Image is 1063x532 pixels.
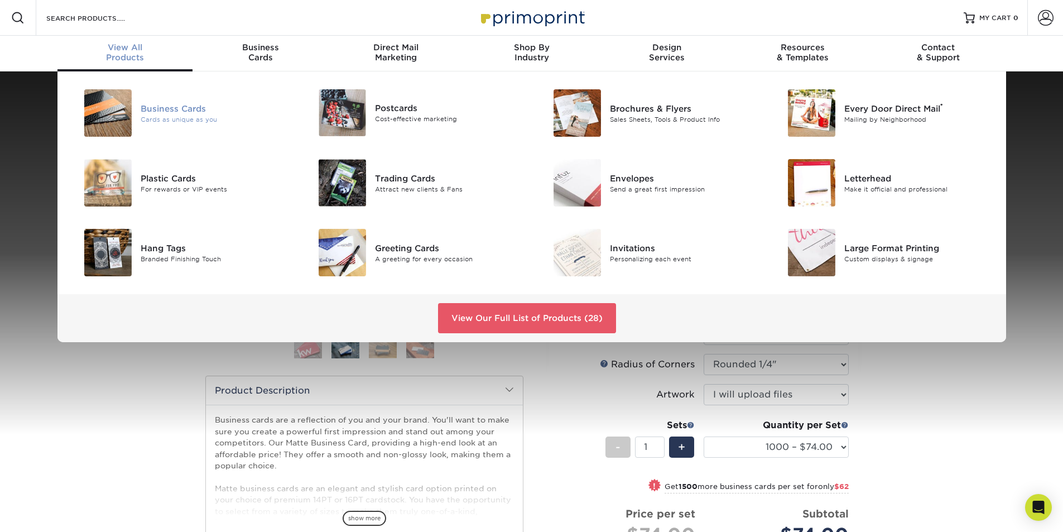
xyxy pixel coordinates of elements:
a: Trading Cards Trading Cards Attract new clients & Fans [305,155,523,211]
img: Primoprint [476,6,588,30]
span: Business [193,42,328,52]
a: View AllProducts [57,36,193,71]
div: Cards as unique as you [141,114,288,124]
a: Large Format Printing Large Format Printing Custom displays & signage [775,224,993,281]
a: Shop ByIndustry [464,36,599,71]
img: Every Door Direct Mail [788,89,835,137]
div: Products [57,42,193,63]
span: - [615,439,621,456]
div: Branded Finishing Touch [141,254,288,263]
div: Trading Cards [375,172,523,184]
div: Make it official and professional [844,184,992,194]
img: Hang Tags [84,229,132,276]
div: Send a great first impression [610,184,758,194]
div: Mailing by Neighborhood [844,114,992,124]
div: Envelopes [610,172,758,184]
a: Direct MailMarketing [328,36,464,71]
sup: ® [940,102,943,110]
div: Postcards [375,102,523,114]
div: Brochures & Flyers [610,102,758,114]
div: Industry [464,42,599,63]
div: & Support [870,42,1006,63]
div: Every Door Direct Mail [844,102,992,114]
div: Large Format Printing [844,242,992,254]
span: Resources [735,42,870,52]
div: Cost-effective marketing [375,114,523,124]
span: show more [343,511,386,526]
strong: Subtotal [802,507,849,520]
span: 0 [1013,14,1018,22]
img: Postcards [319,89,366,136]
img: Invitations [554,229,601,276]
div: For rewards or VIP events [141,184,288,194]
div: Marketing [328,42,464,63]
img: Business Cards [84,89,132,137]
div: Invitations [610,242,758,254]
div: & Templates [735,42,870,63]
a: Contact& Support [870,36,1006,71]
span: Design [599,42,735,52]
span: Direct Mail [328,42,464,52]
img: Large Format Printing [788,229,835,276]
a: View Our Full List of Products (28) [438,303,616,333]
div: Greeting Cards [375,242,523,254]
span: only [818,482,849,491]
a: Hang Tags Hang Tags Branded Finishing Touch [71,224,289,281]
span: ! [653,480,656,492]
a: Brochures & Flyers Brochures & Flyers Sales Sheets, Tools & Product Info [540,85,758,141]
div: Personalizing each event [610,254,758,263]
img: Brochures & Flyers [554,89,601,137]
a: Plastic Cards Plastic Cards For rewards or VIP events [71,155,289,211]
div: Sales Sheets, Tools & Product Info [610,114,758,124]
div: Attract new clients & Fans [375,184,523,194]
div: Hang Tags [141,242,288,254]
div: Business Cards [141,102,288,114]
div: Custom displays & signage [844,254,992,263]
a: Envelopes Envelopes Send a great first impression [540,155,758,211]
a: BusinessCards [193,36,328,71]
div: Letterhead [844,172,992,184]
small: Get more business cards per set for [665,482,849,493]
span: $62 [834,482,849,491]
strong: Price per set [626,507,695,520]
span: MY CART [979,13,1011,23]
a: Invitations Invitations Personalizing each event [540,224,758,281]
a: Business Cards Business Cards Cards as unique as you [71,85,289,141]
div: Services [599,42,735,63]
span: Shop By [464,42,599,52]
div: Cards [193,42,328,63]
div: Plastic Cards [141,172,288,184]
span: Contact [870,42,1006,52]
strong: 1500 [679,482,698,491]
a: DesignServices [599,36,735,71]
img: Trading Cards [319,159,366,207]
img: Letterhead [788,159,835,207]
a: Greeting Cards Greeting Cards A greeting for every occasion [305,224,523,281]
a: Postcards Postcards Cost-effective marketing [305,85,523,141]
input: SEARCH PRODUCTS..... [45,11,154,25]
img: Plastic Cards [84,159,132,207]
span: + [678,439,685,456]
a: Every Door Direct Mail Every Door Direct Mail® Mailing by Neighborhood [775,85,993,141]
span: View All [57,42,193,52]
div: Open Intercom Messenger [1025,494,1052,521]
a: Letterhead Letterhead Make it official and professional [775,155,993,211]
img: Envelopes [554,159,601,207]
a: Resources& Templates [735,36,870,71]
div: A greeting for every occasion [375,254,523,263]
img: Greeting Cards [319,229,366,276]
